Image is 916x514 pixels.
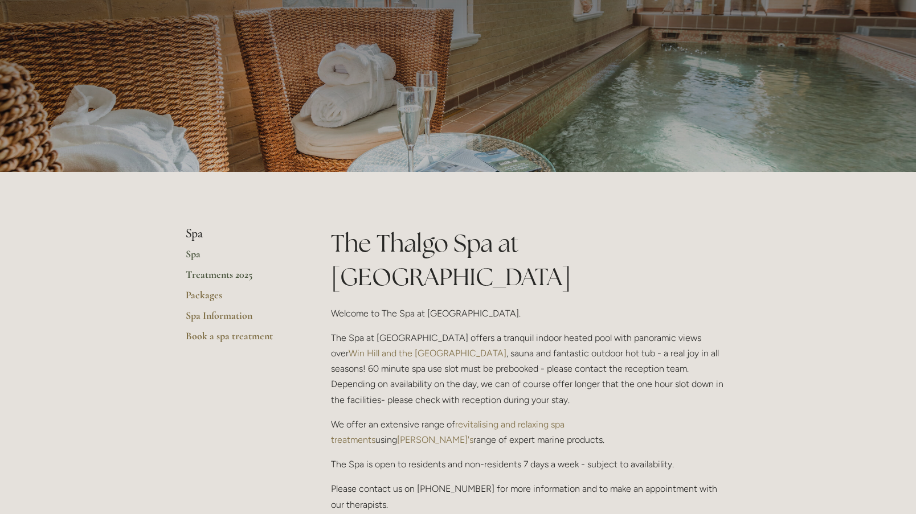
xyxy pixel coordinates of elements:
li: Spa [186,227,295,241]
h1: The Thalgo Spa at [GEOGRAPHIC_DATA] [331,227,730,294]
a: Book a spa treatment [186,330,295,350]
a: [PERSON_NAME]'s [397,434,473,445]
a: Treatments 2025 [186,268,295,289]
a: Win Hill and the [GEOGRAPHIC_DATA] [349,348,506,359]
a: Packages [186,289,295,309]
p: The Spa is open to residents and non-residents 7 days a week - subject to availability. [331,457,730,472]
a: Spa Information [186,309,295,330]
p: Welcome to The Spa at [GEOGRAPHIC_DATA]. [331,306,730,321]
p: Please contact us on [PHONE_NUMBER] for more information and to make an appointment with our ther... [331,481,730,512]
p: The Spa at [GEOGRAPHIC_DATA] offers a tranquil indoor heated pool with panoramic views over , sau... [331,330,730,408]
p: We offer an extensive range of using range of expert marine products. [331,417,730,447]
a: Spa [186,248,295,268]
